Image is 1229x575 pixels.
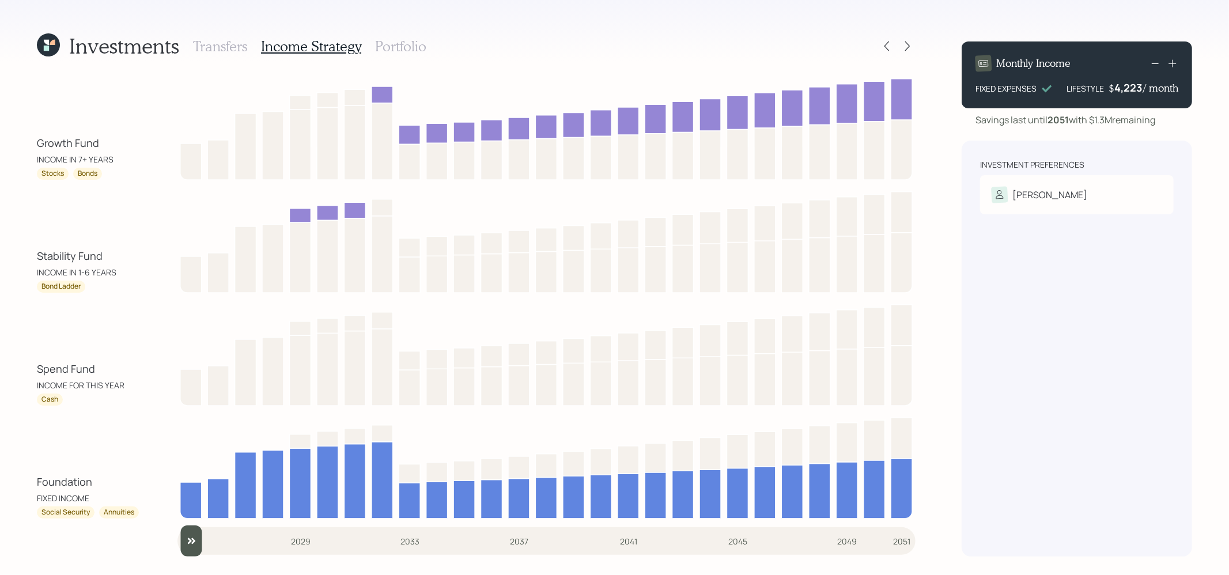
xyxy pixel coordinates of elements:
[975,82,1037,94] div: FIXED EXPENSES
[1067,82,1104,94] div: LIFESTYLE
[1109,82,1114,94] h4: $
[1012,188,1087,202] div: [PERSON_NAME]
[41,508,90,517] div: Social Security
[41,282,81,292] div: Bond Ladder
[37,248,103,264] div: Stability Fund
[41,395,58,404] div: Cash
[996,57,1071,70] h4: Monthly Income
[37,153,114,165] div: INCOME IN 7+ YEARS
[193,38,247,55] h3: Transfers
[104,508,134,517] div: Annuities
[1143,82,1178,94] h4: / month
[37,266,116,278] div: INCOME IN 1-6 YEARS
[37,361,95,377] div: Spend Fund
[37,492,89,504] div: FIXED INCOME
[980,159,1084,171] div: Investment Preferences
[1048,114,1069,126] b: 2051
[37,474,92,490] div: Foundation
[261,38,361,55] h3: Income Strategy
[975,113,1155,127] div: Savings last until with $1.3M remaining
[1114,81,1143,94] div: 4,223
[78,169,97,179] div: Bonds
[37,135,99,151] div: Growth Fund
[37,379,124,391] div: INCOME FOR THIS YEAR
[375,38,426,55] h3: Portfolio
[69,33,179,58] h1: Investments
[41,169,64,179] div: Stocks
